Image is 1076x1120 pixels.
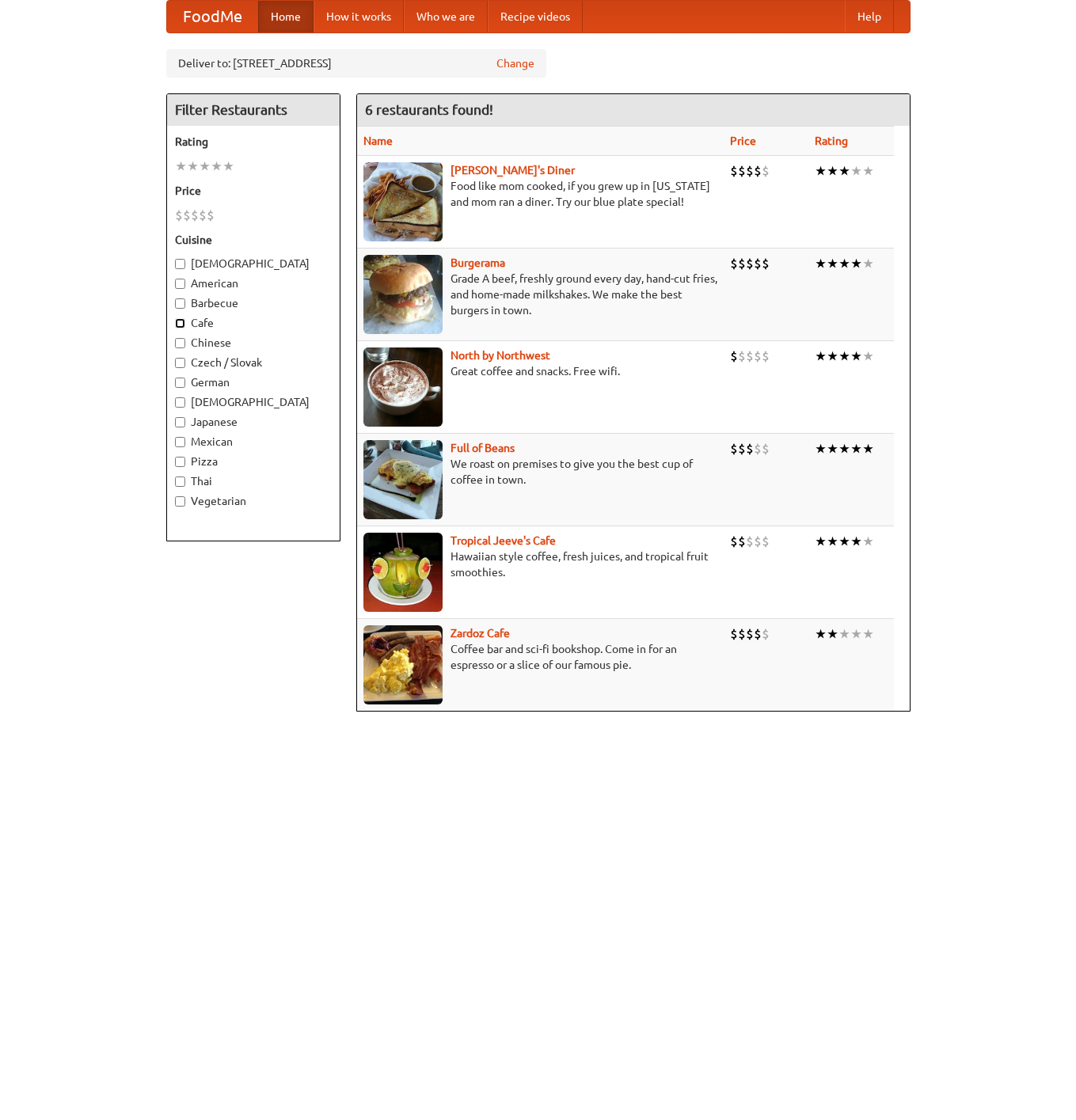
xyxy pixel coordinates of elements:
[730,533,738,550] li: $
[166,49,546,78] div: Deliver to: [STREET_ADDRESS]
[175,183,332,199] h5: Price
[314,1,404,32] a: How it works
[738,255,746,272] li: $
[211,158,222,175] li: ★
[175,335,332,351] label: Chinese
[451,442,515,454] a: Full of Beans
[827,347,838,365] li: ★
[175,298,185,309] input: Barbecue
[850,533,862,550] li: ★
[738,162,746,180] li: $
[451,256,505,269] b: Burgerama
[754,533,762,550] li: $
[815,625,827,643] li: ★
[738,625,746,643] li: $
[175,457,185,467] input: Pizza
[827,162,838,180] li: ★
[815,135,848,147] a: Rating
[175,259,185,269] input: [DEMOGRAPHIC_DATA]
[175,318,185,328] input: Cafe
[850,625,862,643] li: ★
[738,347,746,365] li: $
[175,315,332,331] label: Cafe
[754,625,762,643] li: $
[746,440,754,457] li: $
[363,456,717,488] p: We roast on premises to give you the best cup of coffee in town.
[850,347,862,365] li: ★
[175,476,185,487] input: Thai
[363,625,443,704] img: zardoz.jpg
[175,358,185,368] input: Czech / Slovak
[175,454,332,469] label: Pizza
[730,440,738,457] li: $
[175,378,185,388] input: German
[451,349,550,362] a: North by Northwest
[746,347,754,365] li: $
[175,295,332,311] label: Barbecue
[730,135,756,147] a: Price
[363,178,717,210] p: Food like mom cooked, if you grew up in [US_STATE] and mom ran a diner. Try our blue plate special!
[838,255,850,272] li: ★
[862,162,874,180] li: ★
[451,164,575,177] b: [PERSON_NAME]'s Diner
[404,1,488,32] a: Who we are
[827,625,838,643] li: ★
[175,496,185,507] input: Vegetarian
[183,207,191,224] li: $
[762,533,770,550] li: $
[746,255,754,272] li: $
[488,1,583,32] a: Recipe videos
[746,162,754,180] li: $
[175,437,185,447] input: Mexican
[838,440,850,457] li: ★
[827,533,838,550] li: ★
[175,397,185,408] input: [DEMOGRAPHIC_DATA]
[363,549,717,580] p: Hawaiian style coffee, fresh juices, and tropical fruit smoothies.
[754,440,762,457] li: $
[175,256,332,271] label: [DEMOGRAPHIC_DATA]
[363,271,717,318] p: Grade A beef, freshly ground every day, hand-cut fries, and home-made milkshakes. We make the bes...
[199,207,207,224] li: $
[258,1,314,32] a: Home
[167,94,340,126] h4: Filter Restaurants
[746,533,754,550] li: $
[815,162,827,180] li: ★
[175,232,332,248] h5: Cuisine
[815,255,827,272] li: ★
[175,414,332,430] label: Japanese
[850,255,862,272] li: ★
[175,338,185,348] input: Chinese
[762,440,770,457] li: $
[815,533,827,550] li: ★
[451,534,556,547] a: Tropical Jeeve's Cafe
[762,625,770,643] li: $
[730,625,738,643] li: $
[738,440,746,457] li: $
[762,347,770,365] li: $
[746,625,754,643] li: $
[838,347,850,365] li: ★
[175,207,183,224] li: $
[363,135,393,147] a: Name
[862,625,874,643] li: ★
[207,207,215,224] li: $
[222,158,234,175] li: ★
[175,417,185,427] input: Japanese
[187,158,199,175] li: ★
[738,533,746,550] li: $
[451,627,510,640] a: Zardoz Cafe
[363,533,443,612] img: jeeves.jpg
[175,493,332,509] label: Vegetarian
[363,440,443,519] img: beans.jpg
[862,440,874,457] li: ★
[827,255,838,272] li: ★
[175,158,187,175] li: ★
[754,162,762,180] li: $
[862,533,874,550] li: ★
[754,255,762,272] li: $
[175,134,332,150] h5: Rating
[845,1,894,32] a: Help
